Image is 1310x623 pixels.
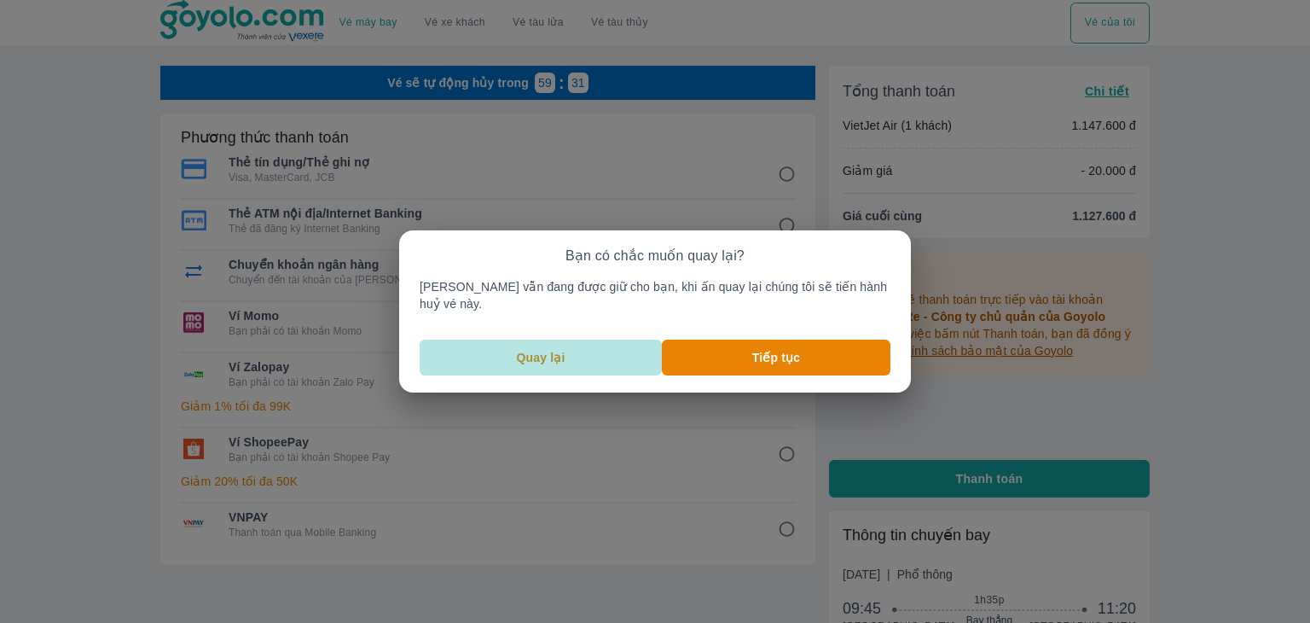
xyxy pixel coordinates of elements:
[662,340,890,376] button: Tiếp tục
[420,278,890,312] p: [PERSON_NAME] vẫn đang được giữ cho bạn, khi ấn quay lại chúng tôi sẽ tiến hành huỷ vé này.
[420,340,662,376] button: Quay lại
[517,349,565,366] p: Quay lại
[752,349,800,366] p: Tiếp tục
[565,247,745,265] p: Bạn có chắc muốn quay lại?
